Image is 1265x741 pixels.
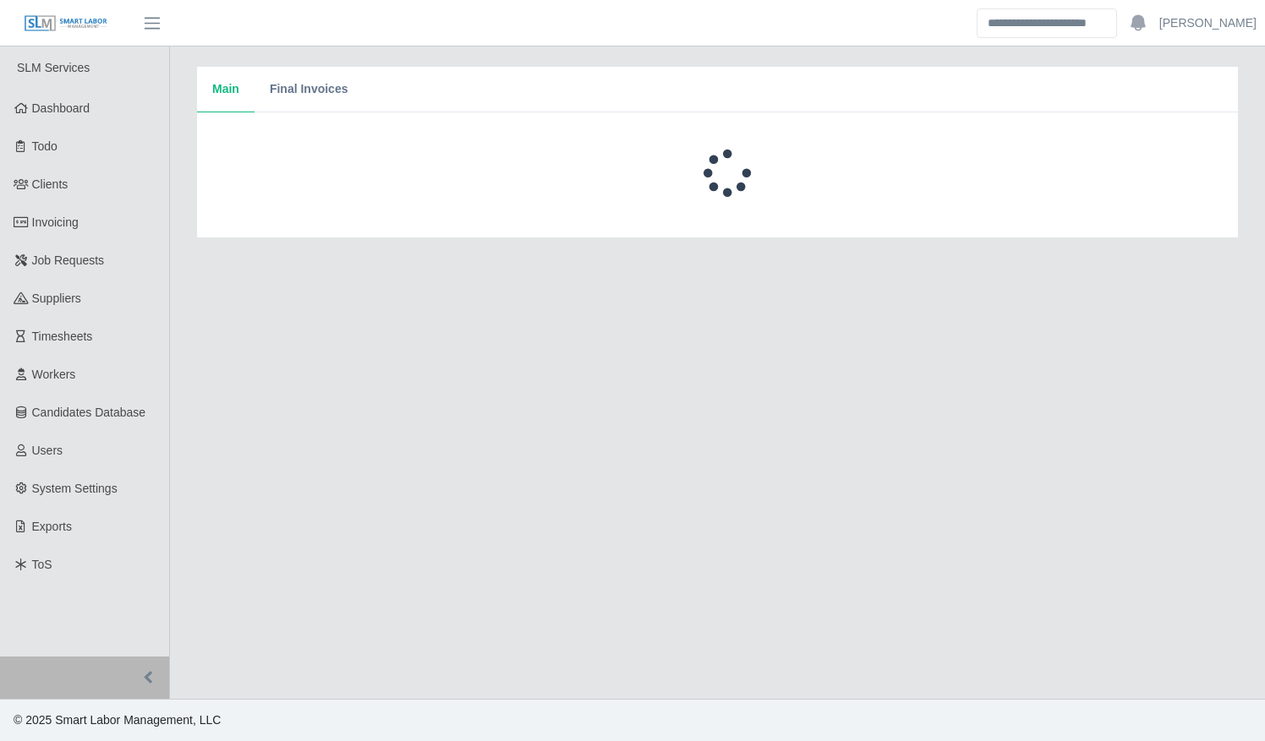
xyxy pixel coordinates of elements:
[1159,14,1257,32] a: [PERSON_NAME]
[32,177,68,191] span: Clients
[32,330,93,343] span: Timesheets
[255,67,364,112] button: Final Invoices
[32,520,72,533] span: Exports
[32,558,52,571] span: ToS
[32,215,79,229] span: Invoicing
[14,713,221,727] span: © 2025 Smart Labor Management, LLC
[32,101,90,115] span: Dashboard
[32,482,118,495] span: System Settings
[32,444,63,457] span: Users
[32,368,76,381] span: Workers
[32,406,146,419] span: Candidates Database
[197,67,255,112] button: Main
[32,291,81,305] span: Suppliers
[977,8,1117,38] input: Search
[32,253,105,267] span: Job Requests
[32,139,57,153] span: Todo
[24,14,108,33] img: SLM Logo
[17,61,90,74] span: SLM Services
